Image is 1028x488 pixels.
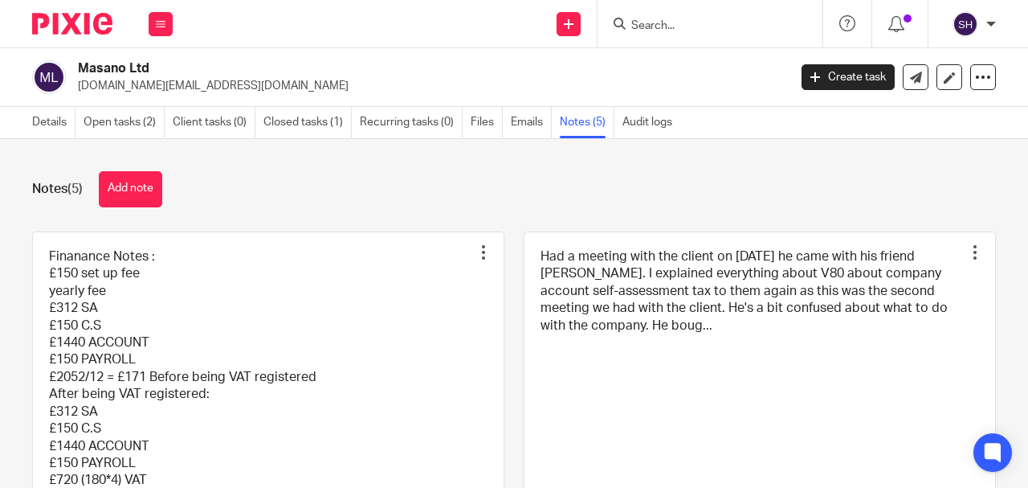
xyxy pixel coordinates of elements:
[630,19,774,34] input: Search
[78,78,777,94] p: [DOMAIN_NAME][EMAIL_ADDRESS][DOMAIN_NAME]
[67,182,83,195] span: (5)
[471,107,503,138] a: Files
[84,107,165,138] a: Open tasks (2)
[560,107,614,138] a: Notes (5)
[511,107,552,138] a: Emails
[173,107,255,138] a: Client tasks (0)
[99,171,162,207] button: Add note
[32,13,112,35] img: Pixie
[78,60,638,77] h2: Masano Ltd
[263,107,352,138] a: Closed tasks (1)
[953,11,978,37] img: svg%3E
[32,107,75,138] a: Details
[32,60,66,94] img: svg%3E
[802,64,895,90] a: Create task
[622,107,680,138] a: Audit logs
[360,107,463,138] a: Recurring tasks (0)
[32,181,83,198] h1: Notes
